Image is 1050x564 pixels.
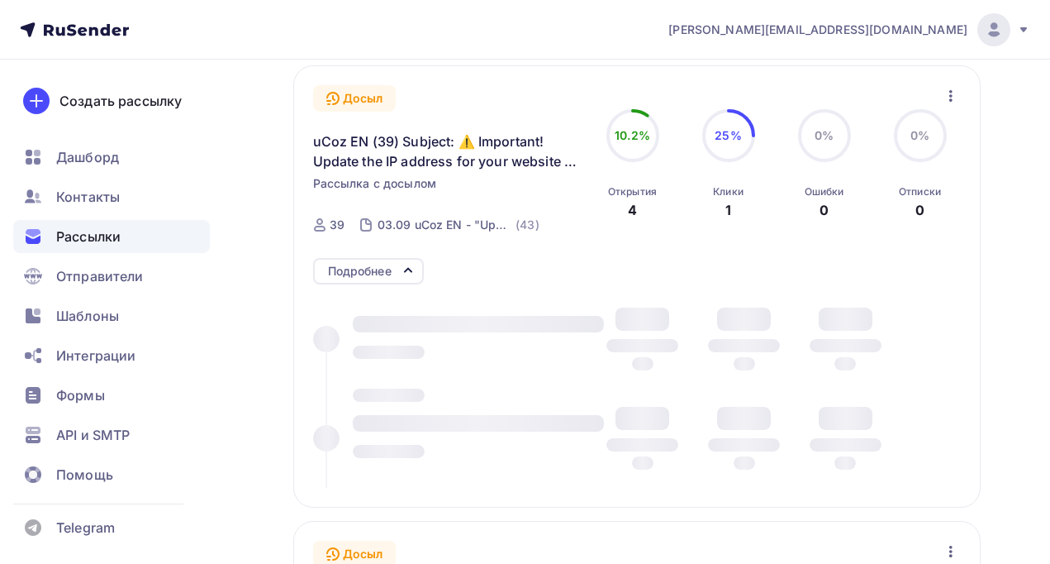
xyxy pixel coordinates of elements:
span: Рассылка с досылом [313,175,437,192]
a: Отправители [13,260,210,293]
span: uCoz EN (39) Subject: ⚠️ Important! Update the IP address for your website by [DATE] [313,131,585,171]
div: 1 [725,200,731,220]
div: (43) [515,217,539,233]
div: 4 [628,200,637,220]
span: Формы [56,385,105,405]
span: Telegram [56,518,115,538]
span: 0% [910,128,929,142]
a: Дашборд [13,141,210,174]
a: 03.09 uCoz EN - "Update IP-address for website" (43) [376,212,541,238]
span: Шаблоны [56,306,119,326]
span: Помощь [56,465,113,485]
span: 25% [715,128,741,142]
a: [PERSON_NAME][EMAIL_ADDRESS][DOMAIN_NAME] [668,13,1030,46]
div: 39 [330,217,344,233]
a: Формы [13,379,210,412]
a: Шаблоны [13,299,210,332]
span: API и SMTP [56,425,130,445]
div: Ошибки [805,185,844,198]
div: Открытия [608,185,657,198]
div: Отписки [899,185,941,198]
div: 03.09 uCoz EN - "Update IP-address for website" [378,217,512,233]
div: Клики [713,185,744,198]
div: 0 [820,200,829,220]
a: Рассылки [13,220,210,253]
div: 0 [915,200,924,220]
span: Отправители [56,266,144,286]
span: 10.2% [615,128,650,142]
span: Дашборд [56,147,119,167]
span: [PERSON_NAME][EMAIL_ADDRESS][DOMAIN_NAME] [668,22,967,38]
span: Контакты [56,187,120,207]
span: 0% [815,128,834,142]
span: Интеграции [56,346,135,366]
div: Создать рассылку [59,91,182,111]
div: Подробнее [328,261,392,281]
a: Контакты [13,180,210,213]
span: Рассылки [56,227,121,246]
div: Досыл [313,85,397,112]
